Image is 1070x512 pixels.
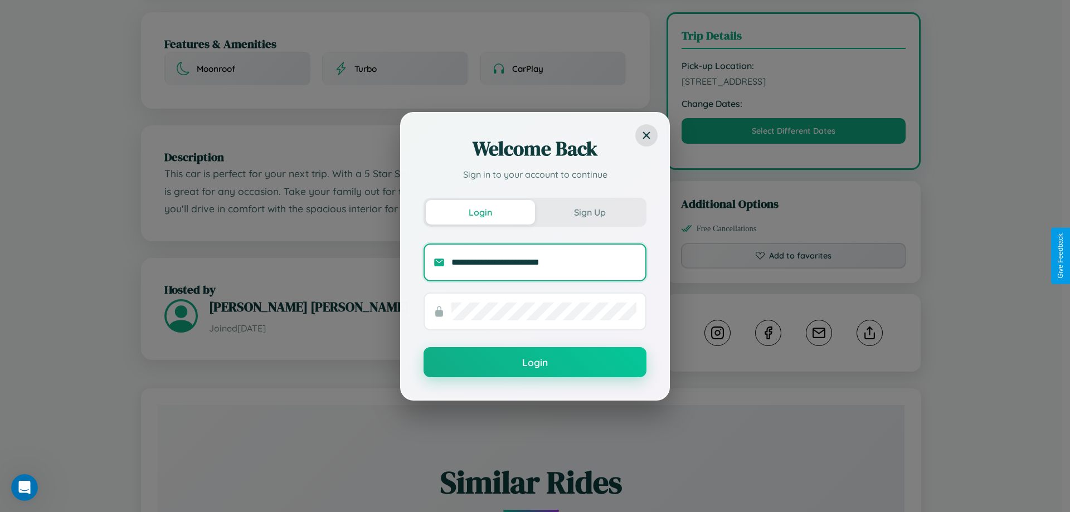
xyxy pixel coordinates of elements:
div: Give Feedback [1057,233,1064,279]
button: Login [424,347,646,377]
button: Sign Up [535,200,644,225]
h2: Welcome Back [424,135,646,162]
iframe: Intercom live chat [11,474,38,501]
p: Sign in to your account to continue [424,168,646,181]
button: Login [426,200,535,225]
